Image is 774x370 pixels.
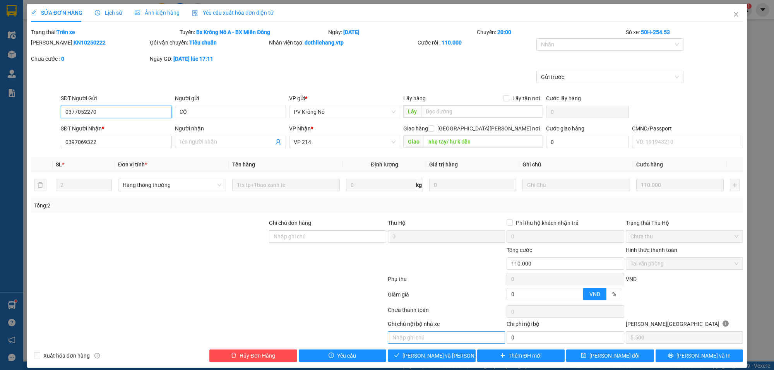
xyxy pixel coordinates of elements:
[173,56,213,62] b: [DATE] lúc 17:11
[196,29,270,35] b: Bx Krông Nô A - BX Miền Đông
[327,28,476,36] div: Ngày:
[424,135,543,148] input: Dọc đường
[387,275,506,288] div: Phụ thu
[94,353,100,358] span: info-circle
[477,349,565,362] button: plusThêm ĐH mới
[189,39,217,46] b: Tiêu chuẩn
[337,351,356,360] span: Yêu cầu
[415,179,423,191] span: kg
[289,94,400,103] div: VP gửi
[305,39,344,46] b: dothilehang.vtp
[403,105,421,118] span: Lấy
[509,351,541,360] span: Thêm ĐH mới
[632,124,743,133] div: CMND/Passport
[31,38,148,47] div: [PERSON_NAME]:
[403,95,426,101] span: Lấy hàng
[150,38,267,47] div: Gói vận chuyển:
[429,179,516,191] input: 0
[95,10,122,16] span: Lịch sử
[500,353,505,359] span: plus
[497,29,511,35] b: 20:00
[725,4,747,26] button: Close
[630,258,738,269] span: Tại văn phòng
[61,124,172,133] div: SĐT Người Nhận
[371,161,398,168] span: Định lượng
[589,291,600,297] span: VND
[343,29,360,35] b: [DATE]
[192,10,274,16] span: Yêu cầu xuất hóa đơn điện tử
[676,351,731,360] span: [PERSON_NAME] và In
[668,353,673,359] span: printer
[329,353,334,359] span: exclamation-circle
[546,106,628,118] input: Cước lấy hàng
[626,276,637,282] span: VND
[507,247,532,253] span: Tổng cước
[418,38,535,47] div: Cước rồi :
[57,29,75,35] b: Trên xe
[95,10,100,15] span: clock-circle
[636,179,723,191] input: 0
[31,10,36,15] span: edit
[232,161,255,168] span: Tên hàng
[625,28,744,36] div: Số xe:
[231,353,236,359] span: delete
[626,247,677,253] label: Hình thức thanh toán
[175,124,286,133] div: Người nhận
[522,179,630,191] input: Ghi Chú
[269,38,416,47] div: Nhân viên tạo:
[388,349,476,362] button: check[PERSON_NAME] và [PERSON_NAME] hàng
[118,161,147,168] span: Đơn vị tính
[34,201,299,210] div: Tổng: 2
[636,161,663,168] span: Cước hàng
[612,291,616,297] span: %
[61,56,64,62] b: 0
[299,349,387,362] button: exclamation-circleYêu cầu
[656,349,743,362] button: printer[PERSON_NAME] và In
[294,106,396,118] span: PV Krông Nô
[387,290,506,304] div: Giảm giá
[40,351,93,360] span: Xuất hóa đơn hàng
[581,353,586,359] span: save
[626,219,743,227] div: Trạng thái Thu Hộ
[546,136,628,148] input: Cước giao hàng
[388,331,505,344] input: Nhập ghi chú
[394,353,399,359] span: check
[421,105,543,118] input: Dọc đường
[402,351,507,360] span: [PERSON_NAME] và [PERSON_NAME] hàng
[232,179,340,191] input: VD: Bàn, Ghế
[476,28,625,36] div: Chuyến:
[135,10,180,16] span: Ảnh kiện hàng
[56,161,62,168] span: SL
[387,306,506,319] div: Chưa thanh toán
[192,10,198,16] img: icon
[388,320,505,331] div: Ghi chú nội bộ nhà xe
[34,179,46,191] button: delete
[175,94,286,103] div: Người gửi
[31,55,148,63] div: Chưa cước :
[723,320,729,327] span: info-circle
[546,125,584,132] label: Cước giao hàng
[507,320,624,331] div: Chi phí nội bộ
[269,230,386,243] input: Ghi chú đơn hàng
[434,124,543,133] span: [GEOGRAPHIC_DATA][PERSON_NAME] nơi
[150,55,267,63] div: Ngày GD:
[626,320,743,331] div: [PERSON_NAME][GEOGRAPHIC_DATA]
[30,28,179,36] div: Trạng thái:
[294,136,396,148] span: VP 214
[730,179,740,191] button: plus
[403,135,424,148] span: Giao
[442,39,462,46] b: 110.000
[31,10,82,16] span: SỬA ĐƠN HÀNG
[509,94,543,103] span: Lấy tận nơi
[513,219,582,227] span: Phí thu hộ khách nhận trả
[289,125,311,132] span: VP Nhận
[61,94,172,103] div: SĐT Người Gửi
[269,220,312,226] label: Ghi chú đơn hàng
[209,349,297,362] button: deleteHủy Đơn Hàng
[123,179,221,191] span: Hàng thông thường
[275,139,281,145] span: user-add
[240,351,275,360] span: Hủy Đơn Hàng
[74,39,106,46] b: KN10250222
[641,29,670,35] b: 50H-254.53
[546,95,581,101] label: Cước lấy hàng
